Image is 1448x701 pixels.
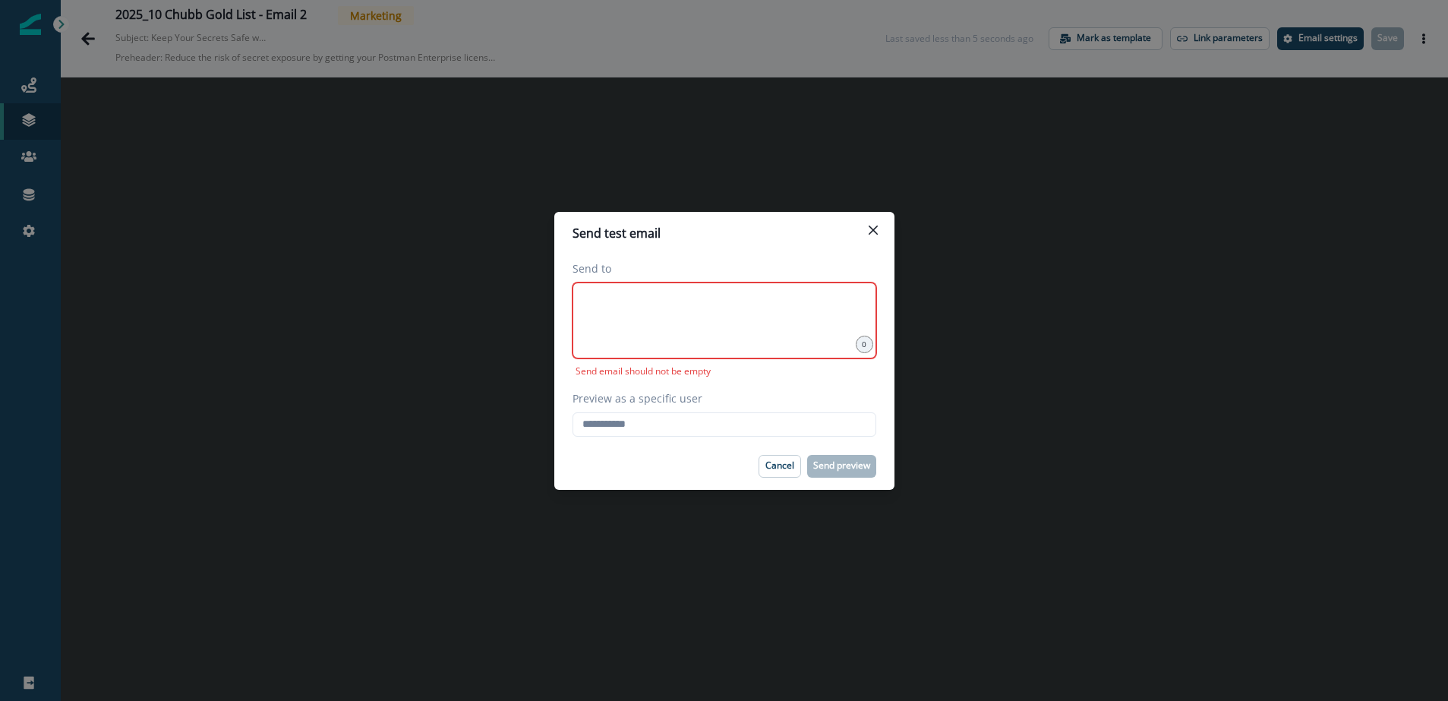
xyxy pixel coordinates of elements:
p: Send test email [573,224,661,242]
label: Preview as a specific user [573,390,867,406]
p: Cancel [765,460,794,471]
button: Send preview [807,455,876,478]
button: Close [861,218,885,242]
label: Send to [573,261,867,276]
div: 0 [856,336,873,353]
p: Send email should not be empty [573,365,714,378]
p: Send preview [813,460,870,471]
button: Cancel [759,455,801,478]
